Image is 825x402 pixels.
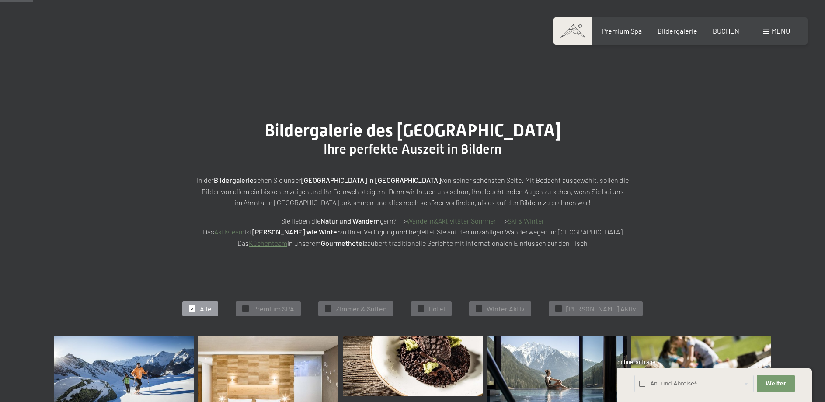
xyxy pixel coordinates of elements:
[321,239,364,247] strong: Gourmethotel
[757,375,794,393] button: Weiter
[658,27,697,35] a: Bildergalerie
[214,227,244,236] a: Aktivteam
[617,358,655,365] span: Schnellanfrage
[214,176,254,184] strong: Bildergalerie
[324,141,501,157] span: Ihre perfekte Auszeit in Bildern
[477,306,481,312] span: ✓
[428,304,445,314] span: Hotel
[407,217,496,225] a: Wandern&AktivitätenSommer
[320,217,380,225] strong: Natur und Wandern
[557,306,560,312] span: ✓
[419,306,423,312] span: ✓
[327,306,330,312] span: ✓
[191,306,194,312] span: ✓
[301,176,441,184] strong: [GEOGRAPHIC_DATA] in [GEOGRAPHIC_DATA]
[249,239,287,247] a: Küchenteam
[566,304,636,314] span: [PERSON_NAME] Aktiv
[602,27,642,35] a: Premium Spa
[713,27,739,35] a: BUCHEN
[772,27,790,35] span: Menü
[194,215,631,249] p: Sie lieben die gern? --> ---> Das ist zu Ihrer Verfügung und begleitet Sie auf den unzähligen Wan...
[252,227,340,236] strong: [PERSON_NAME] wie Winter
[194,175,631,208] p: In der sehen Sie unser von seiner schönsten Seite. Mit Bedacht ausgewählt, sollen die Bilder von ...
[200,304,212,314] span: Alle
[265,120,561,141] span: Bildergalerie des [GEOGRAPHIC_DATA]
[336,304,387,314] span: Zimmer & Suiten
[343,336,483,396] img: Bildergalerie
[244,306,247,312] span: ✓
[508,217,544,225] a: Ski & Winter
[487,304,525,314] span: Winter Aktiv
[766,380,786,388] span: Weiter
[253,304,294,314] span: Premium SPA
